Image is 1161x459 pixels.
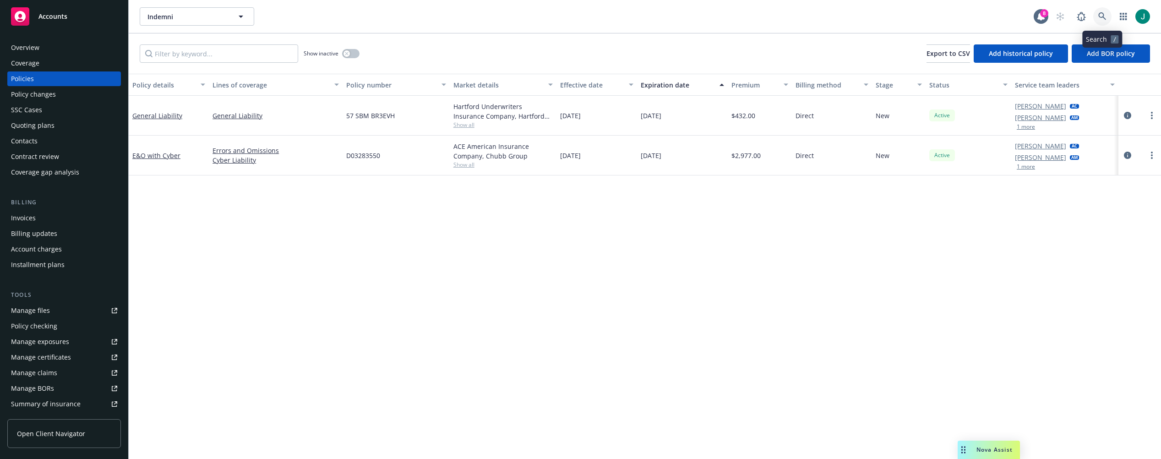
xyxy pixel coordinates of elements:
[1146,150,1157,161] a: more
[1015,101,1066,111] a: [PERSON_NAME]
[1051,7,1069,26] a: Start snowing
[927,44,970,63] button: Export to CSV
[728,74,792,96] button: Premium
[926,74,1011,96] button: Status
[876,111,889,120] span: New
[11,71,34,86] div: Policies
[637,74,728,96] button: Expiration date
[7,165,121,180] a: Coverage gap analysis
[958,441,1020,459] button: Nova Assist
[11,226,57,241] div: Billing updates
[7,56,121,71] a: Coverage
[796,111,814,120] span: Direct
[453,102,553,121] div: Hartford Underwriters Insurance Company, Hartford Insurance Group
[11,350,71,365] div: Manage certificates
[11,103,42,117] div: SSC Cases
[11,56,39,71] div: Coverage
[132,80,195,90] div: Policy details
[7,350,121,365] a: Manage certificates
[343,74,450,96] button: Policy number
[7,103,121,117] a: SSC Cases
[11,366,57,380] div: Manage claims
[11,211,36,225] div: Invoices
[346,80,436,90] div: Policy number
[641,151,661,160] span: [DATE]
[1087,49,1135,58] span: Add BOR policy
[7,303,121,318] a: Manage files
[213,146,339,155] a: Errors and Omissions
[11,303,50,318] div: Manage files
[11,381,54,396] div: Manage BORs
[560,111,581,120] span: [DATE]
[872,74,926,96] button: Stage
[958,441,969,459] div: Drag to move
[7,257,121,272] a: Installment plans
[7,381,121,396] a: Manage BORs
[1122,110,1133,121] a: circleInformation
[453,121,553,129] span: Show all
[7,40,121,55] a: Overview
[147,12,227,22] span: Indemni
[7,87,121,102] a: Policy changes
[1015,80,1105,90] div: Service team leaders
[11,319,57,333] div: Policy checking
[11,257,65,272] div: Installment plans
[7,4,121,29] a: Accounts
[876,80,912,90] div: Stage
[7,397,121,411] a: Summary of insurance
[7,366,121,380] a: Manage claims
[453,142,553,161] div: ACE American Insurance Company, Chubb Group
[556,74,637,96] button: Effective date
[731,151,761,160] span: $2,977.00
[560,151,581,160] span: [DATE]
[304,49,338,57] span: Show inactive
[7,211,121,225] a: Invoices
[1072,7,1090,26] a: Report a Bug
[213,155,339,165] a: Cyber Liability
[132,151,180,160] a: E&O with Cyber
[933,151,951,159] span: Active
[560,80,623,90] div: Effective date
[1122,150,1133,161] a: circleInformation
[213,111,339,120] a: General Liability
[11,242,62,257] div: Account charges
[346,151,380,160] span: D03283550
[796,151,814,160] span: Direct
[38,13,67,20] span: Accounts
[929,80,997,90] div: Status
[876,151,889,160] span: New
[7,290,121,300] div: Tools
[7,118,121,133] a: Quoting plans
[7,319,121,333] a: Policy checking
[140,44,298,63] input: Filter by keyword...
[641,80,714,90] div: Expiration date
[927,49,970,58] span: Export to CSV
[731,111,755,120] span: $432.00
[1135,9,1150,24] img: photo
[346,111,395,120] span: 57 SBM BR3EVH
[1015,141,1066,151] a: [PERSON_NAME]
[209,74,343,96] button: Lines of coverage
[731,80,778,90] div: Premium
[1040,9,1048,17] div: 8
[11,149,59,164] div: Contract review
[453,161,553,169] span: Show all
[11,40,39,55] div: Overview
[11,334,69,349] div: Manage exposures
[1011,74,1118,96] button: Service team leaders
[7,334,121,349] a: Manage exposures
[796,80,858,90] div: Billing method
[11,397,81,411] div: Summary of insurance
[1017,164,1035,169] button: 1 more
[129,74,209,96] button: Policy details
[1017,124,1035,130] button: 1 more
[7,242,121,257] a: Account charges
[7,134,121,148] a: Contacts
[450,74,557,96] button: Market details
[974,44,1068,63] button: Add historical policy
[1072,44,1150,63] button: Add BOR policy
[976,446,1013,454] span: Nova Assist
[17,429,85,438] span: Open Client Navigator
[792,74,872,96] button: Billing method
